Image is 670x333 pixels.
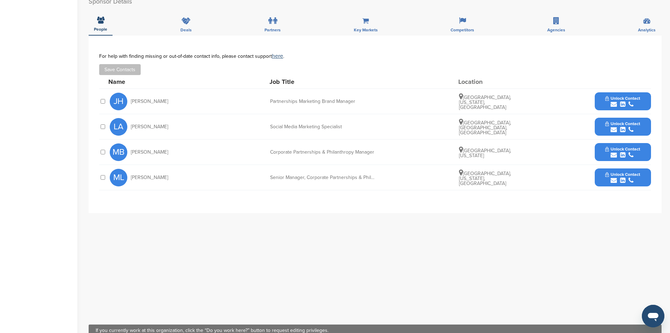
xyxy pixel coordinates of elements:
[638,28,656,32] span: Analytics
[459,148,511,159] span: [GEOGRAPHIC_DATA], [US_STATE]
[597,91,649,112] button: Unlock Contact
[131,99,168,104] span: [PERSON_NAME]
[642,305,664,327] iframe: Button to launch messaging window
[605,147,640,152] span: Unlock Contact
[597,167,649,188] button: Unlock Contact
[94,27,107,31] span: People
[459,94,511,110] span: [GEOGRAPHIC_DATA], [US_STATE], [GEOGRAPHIC_DATA]
[110,169,127,186] span: ML
[264,28,281,32] span: Partners
[597,116,649,137] button: Unlock Contact
[354,28,378,32] span: Key Markets
[99,53,651,59] div: For help with finding missing or out-of-date contact info, please contact support .
[605,172,640,177] span: Unlock Contact
[270,124,376,129] div: Social Media Marketing Specialist
[110,93,127,110] span: JH
[458,79,511,85] div: Location
[131,175,168,180] span: [PERSON_NAME]
[131,150,168,155] span: [PERSON_NAME]
[270,175,376,180] div: Senior Manager, Corporate Partnerships & Philanthropy
[131,124,168,129] span: [PERSON_NAME]
[459,171,511,186] span: [GEOGRAPHIC_DATA], [US_STATE], [GEOGRAPHIC_DATA]
[605,121,640,126] span: Unlock Contact
[597,142,649,163] button: Unlock Contact
[108,79,186,85] div: Name
[180,28,192,32] span: Deals
[459,120,511,136] span: [GEOGRAPHIC_DATA], [GEOGRAPHIC_DATA], [GEOGRAPHIC_DATA]
[99,64,141,75] button: Save Contacts
[270,150,376,155] div: Corporate Partnerships & Philanthropy Manager
[110,143,127,161] span: MB
[110,118,127,136] span: LA
[269,79,375,85] div: Job Title
[605,96,640,101] span: Unlock Contact
[270,99,376,104] div: Partnerships Marketing Brand Manager
[272,53,283,60] a: here
[451,28,474,32] span: Competitors
[96,328,655,333] div: If you currently work at this organization, click the “Do you work here?” button to request editi...
[547,28,565,32] span: Agencies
